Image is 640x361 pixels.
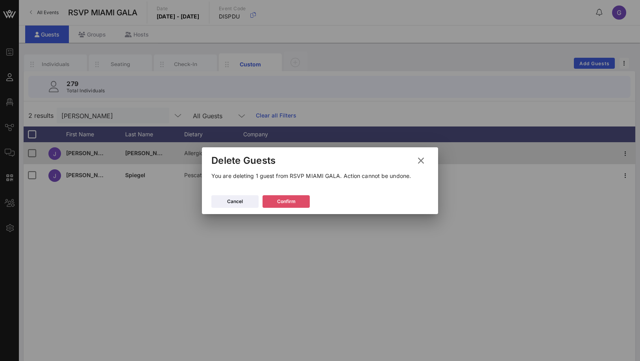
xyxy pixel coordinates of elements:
div: Delete Guests [211,155,276,167]
p: You are deleting 1 guest from RSVP MIAMI GALA. Action cannot be undone. [211,172,429,180]
div: Confirm [277,198,296,205]
div: Cancel [227,198,243,205]
button: Cancel [211,195,259,208]
button: Confirm [263,195,310,208]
